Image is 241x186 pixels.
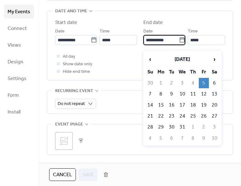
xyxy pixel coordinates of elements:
[100,28,110,35] span: Time
[55,132,73,150] div: ;
[167,111,177,121] td: 23
[8,57,23,67] span: Design
[188,100,198,110] td: 18
[4,5,34,18] a: My Events
[145,122,155,132] td: 28
[177,122,187,132] td: 31
[4,105,34,119] a: Install
[156,67,166,77] th: Mo
[167,122,177,132] td: 30
[199,111,209,121] td: 26
[8,24,27,33] span: Connect
[55,162,82,169] span: Event links
[188,111,198,121] td: 25
[145,133,155,143] td: 4
[177,133,187,143] td: 7
[8,107,20,117] span: Install
[199,89,209,99] td: 12
[188,89,198,99] td: 11
[167,78,177,88] td: 2
[156,122,166,132] td: 29
[146,53,155,66] span: ‹
[188,78,198,88] td: 4
[4,21,34,35] a: Connect
[177,67,187,77] th: We
[156,111,166,121] td: 22
[209,100,220,110] td: 20
[156,89,166,99] td: 8
[156,53,209,66] th: [DATE]
[209,133,220,143] td: 10
[209,78,220,88] td: 6
[143,19,163,26] div: End date
[49,168,76,181] button: Cancel
[4,38,34,52] a: Views
[156,133,166,143] td: 5
[55,19,77,26] div: Start date
[55,121,83,128] span: Event image
[210,53,219,66] span: ›
[188,67,198,77] th: Th
[209,122,220,132] td: 3
[55,87,93,95] span: Recurring event
[167,89,177,99] td: 9
[167,100,177,110] td: 16
[199,100,209,110] td: 19
[199,67,209,77] th: Fr
[145,78,155,88] td: 30
[55,28,65,35] span: Date
[199,122,209,132] td: 2
[156,100,166,110] td: 15
[209,111,220,121] td: 27
[177,111,187,121] td: 24
[63,53,75,61] span: All day
[199,78,209,88] td: 5
[177,78,187,88] td: 3
[4,88,34,102] a: Form
[145,67,155,77] th: Su
[199,133,209,143] td: 9
[8,7,30,17] span: My Events
[188,133,198,143] td: 8
[177,100,187,110] td: 17
[167,133,177,143] td: 6
[209,67,220,77] th: Sa
[63,68,90,76] span: Hide end time
[145,111,155,121] td: 21
[145,89,155,99] td: 7
[188,28,198,35] span: Time
[156,78,166,88] td: 1
[8,74,26,84] span: Settings
[188,122,198,132] td: 1
[4,72,34,85] a: Settings
[143,28,153,35] span: Date
[8,40,21,50] span: Views
[177,89,187,99] td: 10
[167,67,177,77] th: Tu
[145,100,155,110] td: 14
[209,89,220,99] td: 13
[8,90,19,100] span: Form
[55,8,87,15] span: Date and time
[58,100,85,108] span: Do not repeat
[53,171,72,179] span: Cancel
[4,55,34,68] a: Design
[63,61,92,68] span: Show date only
